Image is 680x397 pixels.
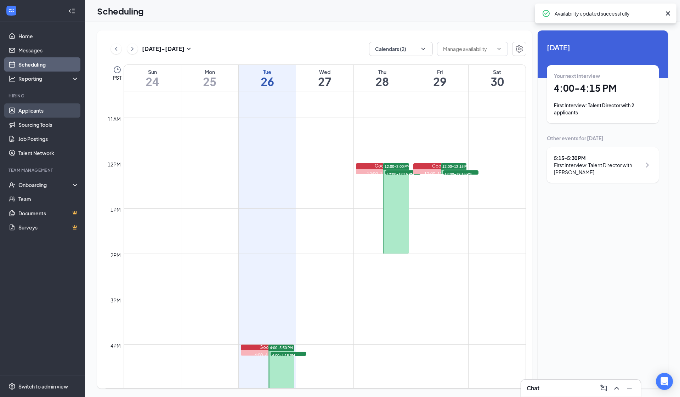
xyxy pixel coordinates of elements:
h1: 29 [411,75,468,87]
a: Home [18,29,79,43]
a: DocumentsCrown [18,206,79,220]
div: Switch to admin view [18,383,68,390]
a: Talent Network [18,146,79,160]
div: Google [241,345,294,350]
svg: ComposeMessage [600,384,608,392]
div: 5pm [109,387,122,395]
span: 4:00-5:30 PM [270,345,293,350]
div: 2pm [109,251,122,259]
span: [DATE] [547,42,659,53]
button: Calendars (2)ChevronDown [369,42,433,56]
div: Mon [181,68,238,75]
span: 12:00-12:15 PM [442,164,470,169]
div: First Interview: Talent Director with [PERSON_NAME] [554,161,641,176]
a: Messages [18,43,79,57]
a: Team [18,192,79,206]
svg: Collapse [68,7,75,15]
div: Google [413,163,466,169]
div: 1pm [109,206,122,214]
span: 4:00-4:15 PM [271,352,306,359]
button: ChevronRight [127,44,138,54]
div: Sat [469,68,526,75]
a: August 25, 2025 [181,65,238,91]
div: Your next interview [554,72,652,79]
svg: ChevronRight [643,161,652,169]
button: Settings [512,42,526,56]
a: August 27, 2025 [296,65,353,91]
svg: Analysis [8,75,16,82]
div: Fri [411,68,468,75]
h1: 28 [354,75,411,87]
svg: Cross [664,9,672,18]
div: Onboarding [18,181,73,188]
a: August 28, 2025 [354,65,411,91]
div: 5:15 - 5:30 PM [554,154,641,161]
span: PST [113,74,121,81]
div: First Interview: Talent Director with 2 applicants [554,102,652,116]
svg: ChevronRight [129,45,136,53]
svg: ChevronUp [612,384,621,392]
svg: Settings [8,383,16,390]
svg: Settings [515,45,523,53]
h1: 25 [181,75,238,87]
svg: SmallChevronDown [185,45,193,53]
svg: ChevronDown [496,46,502,52]
div: Reporting [18,75,79,82]
a: August 26, 2025 [239,65,296,91]
a: August 24, 2025 [124,65,181,91]
div: Hiring [8,93,78,99]
svg: Clock [113,66,121,74]
a: Applicants [18,103,79,118]
div: Google [356,163,409,169]
div: Team Management [8,167,78,173]
a: Scheduling [18,57,79,72]
a: Job Postings [18,132,79,146]
div: 12:00-12:15 PM [356,171,409,177]
div: 12:00-12:15 PM [413,171,466,177]
h3: [DATE] - [DATE] [142,45,185,53]
div: 4pm [109,342,122,350]
h1: 4:00 - 4:15 PM [554,82,652,94]
svg: WorkstreamLogo [8,7,15,14]
div: Sun [124,68,181,75]
span: 12:00-12:15 PM [385,170,421,177]
svg: CheckmarkCircle [542,9,550,18]
div: Thu [354,68,411,75]
h1: 30 [469,75,526,87]
div: 12pm [106,160,122,168]
div: Open Intercom Messenger [656,373,673,390]
div: Tue [239,68,296,75]
button: Minimize [624,382,635,394]
span: 12:00-12:15 PM [443,170,478,177]
h1: 27 [296,75,353,87]
svg: ChevronLeft [113,45,120,53]
div: 3pm [109,296,122,304]
span: 12:00-2:00 PM [385,164,410,169]
a: August 30, 2025 [469,65,526,91]
svg: ChevronDown [420,45,427,52]
svg: Minimize [625,384,634,392]
a: Sourcing Tools [18,118,79,132]
button: ComposeMessage [598,382,610,394]
h1: Scheduling [97,5,144,17]
h1: 26 [239,75,296,87]
div: Wed [296,68,353,75]
a: August 29, 2025 [411,65,468,91]
input: Manage availability [443,45,493,53]
button: ChevronUp [611,382,622,394]
a: SurveysCrown [18,220,79,234]
div: 11am [106,115,122,123]
div: Availability updated successfully [555,9,661,18]
button: ChevronLeft [111,44,121,54]
div: 4:00-4:15 PM [241,352,294,358]
div: Other events for [DATE] [547,135,659,142]
h3: Chat [527,384,539,392]
h1: 24 [124,75,181,87]
svg: UserCheck [8,181,16,188]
